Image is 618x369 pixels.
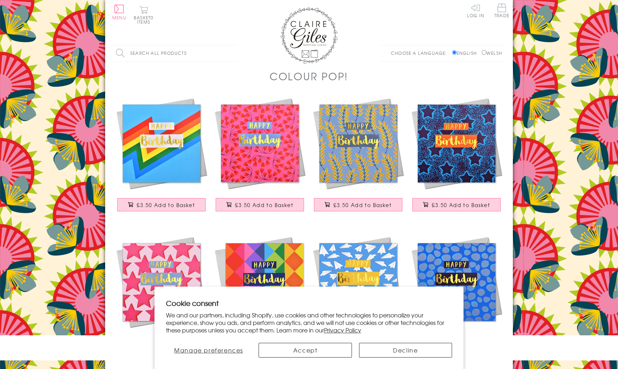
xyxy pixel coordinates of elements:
span: £3.50 Add to Basket [137,201,195,209]
label: English [452,50,480,56]
button: Basket0 items [134,6,153,24]
a: Birthday Card, Dots, Happy Birthday, text foiled in shiny gold £3.50 Add to Basket [407,233,506,357]
p: We and our partners, including Shopify, use cookies and other technologies to personalize your ex... [166,311,452,334]
span: Trade [494,4,509,18]
h2: Cookie consent [166,298,452,308]
button: Manage preferences [166,343,251,358]
a: Birthday Card, Leaves, Happy Birthday, text foiled in shiny gold £3.50 Add to Basket [309,94,407,219]
a: Birthday Card, Pink Flowers, Happy Birthday, text foiled in shiny gold £3.50 Add to Basket [211,94,309,219]
a: Privacy Policy [324,326,361,334]
img: Birthday Card, Pink Flowers, Happy Birthday, text foiled in shiny gold [211,94,309,193]
h1: Colour POP! [270,69,348,83]
a: Birthday Card, Pink Stars, Happy Birthday, text foiled in shiny gold £3.50 Add to Basket [112,233,211,357]
img: Birthday Card, Paper Planes, Happy Birthday, text foiled in shiny gold [309,233,407,331]
img: Birthday Card, Colour Bolt, Happy Birthday, text foiled in shiny gold [112,94,211,193]
a: Trade [494,4,509,19]
span: Manage preferences [174,346,243,354]
span: £3.50 Add to Basket [432,201,490,209]
input: Search all products [112,45,237,61]
button: £3.50 Add to Basket [117,198,206,211]
span: £3.50 Add to Basket [235,201,293,209]
img: Birthday Card, Colour Diamonds, Happy Birthday, text foiled in shiny gold [211,233,309,331]
img: Birthday Card, Blue Stars, Happy Birthday, text foiled in shiny gold [407,94,506,193]
input: English [452,50,457,55]
img: Claire Giles Greetings Cards [280,7,338,64]
input: Welsh [482,50,486,55]
img: Birthday Card, Dots, Happy Birthday, text foiled in shiny gold [407,233,506,331]
button: £3.50 Add to Basket [314,198,403,211]
span: 0 items [137,14,153,25]
button: Decline [359,343,452,358]
p: Choose a language: [391,50,451,56]
a: Birthday Card, Blue Stars, Happy Birthday, text foiled in shiny gold £3.50 Add to Basket [407,94,506,219]
a: Birthday Card, Colour Bolt, Happy Birthday, text foiled in shiny gold £3.50 Add to Basket [112,94,211,219]
input: Search [230,45,237,61]
img: Birthday Card, Leaves, Happy Birthday, text foiled in shiny gold [309,94,407,193]
a: Birthday Card, Paper Planes, Happy Birthday, text foiled in shiny gold £3.50 Add to Basket [309,233,407,357]
button: Accept [259,343,352,358]
a: Log In [467,4,484,18]
img: Birthday Card, Pink Stars, Happy Birthday, text foiled in shiny gold [112,233,211,331]
span: £3.50 Add to Basket [333,201,392,209]
label: Welsh [482,50,502,56]
a: Birthday Card, Colour Diamonds, Happy Birthday, text foiled in shiny gold £3.50 Add to Basket [211,233,309,357]
button: £3.50 Add to Basket [216,198,304,211]
span: Menu [112,14,126,21]
button: £3.50 Add to Basket [412,198,501,211]
button: Menu [112,5,126,20]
